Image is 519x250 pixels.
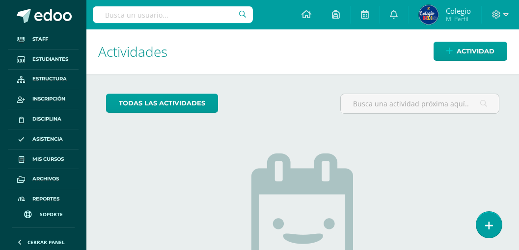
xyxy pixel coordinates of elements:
[32,95,65,103] span: Inscripción
[434,42,507,61] a: Actividad
[32,175,59,183] span: Archivos
[8,150,79,170] a: Mis cursos
[32,115,61,123] span: Disciplina
[32,135,63,143] span: Asistencia
[32,75,67,83] span: Estructura
[446,15,471,23] span: Mi Perfil
[8,189,79,209] a: Reportes
[106,94,218,113] a: todas las Actividades
[8,109,79,129] a: Disciplina
[93,6,253,23] input: Busca un usuario...
[8,129,79,150] a: Asistencia
[32,155,64,163] span: Mis cursos
[98,29,507,74] h1: Actividades
[419,5,438,25] img: c600e396c05fc968532ff46e374ede2f.png
[341,94,499,113] input: Busca una actividad próxima aquí...
[8,50,79,70] a: Estudiantes
[8,29,79,50] a: Staff
[32,35,48,43] span: Staff
[40,211,63,218] span: Soporte
[32,55,68,63] span: Estudiantes
[8,169,79,189] a: Archivos
[8,70,79,90] a: Estructura
[8,89,79,109] a: Inscripción
[446,6,471,16] span: Colegio
[457,42,494,60] span: Actividad
[27,239,65,246] span: Cerrar panel
[12,201,75,225] a: Soporte
[32,195,59,203] span: Reportes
